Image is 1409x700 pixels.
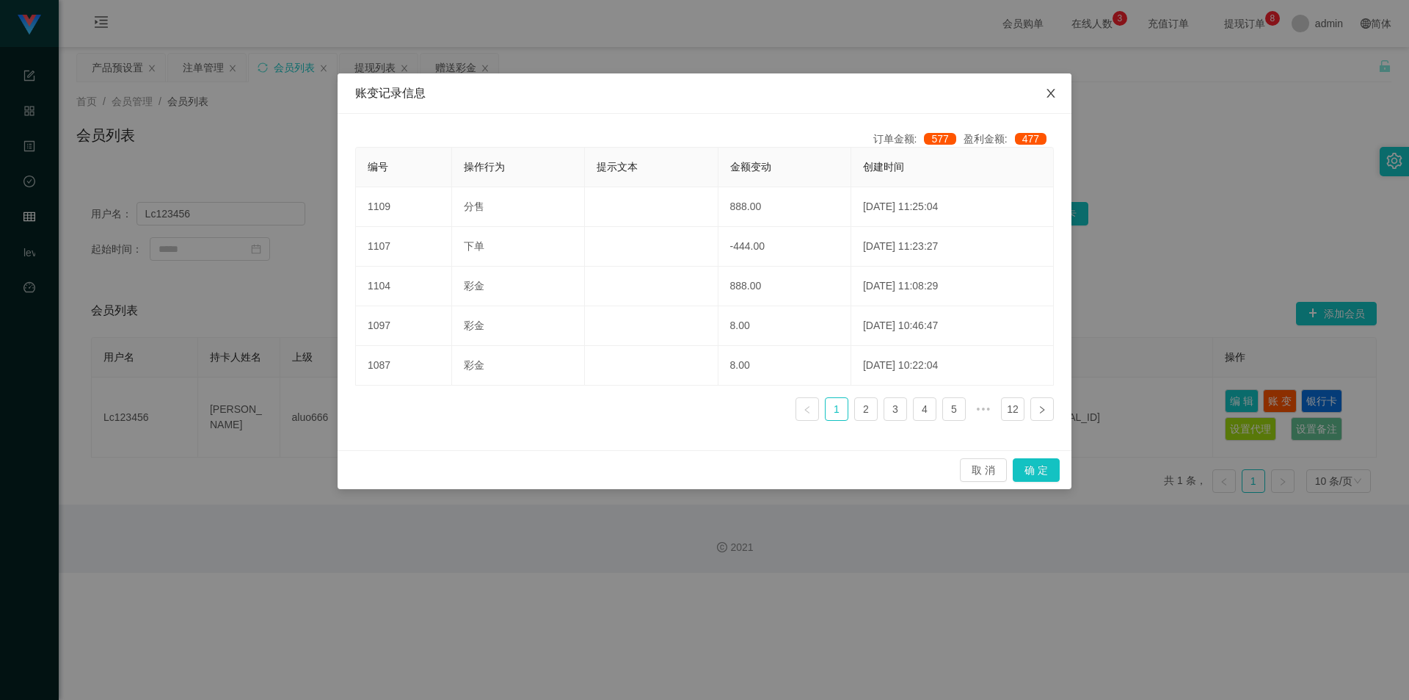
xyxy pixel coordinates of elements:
a: 1 [826,398,848,420]
i: 图标: close [1045,87,1057,99]
td: [DATE] 10:22:04 [851,346,1054,386]
span: 操作行为 [464,161,505,173]
li: 3 [884,397,907,421]
i: 图标: left [803,405,812,414]
td: 888.00 [718,187,851,227]
td: 888.00 [718,267,851,306]
li: 上一页 [795,397,819,421]
td: 8.00 [718,306,851,346]
li: 5 [942,397,966,421]
td: [DATE] 11:08:29 [851,267,1054,306]
li: 1 [825,397,848,421]
td: 1107 [356,227,452,267]
td: [DATE] 11:23:27 [851,227,1054,267]
li: 4 [913,397,936,421]
td: 彩金 [452,346,585,386]
td: 下单 [452,227,585,267]
span: 创建时间 [863,161,904,173]
td: 1109 [356,187,452,227]
span: 477 [1015,133,1046,145]
a: 2 [855,398,877,420]
li: 下一页 [1030,397,1054,421]
i: 图标: right [1038,405,1046,414]
td: 8.00 [718,346,851,386]
div: 订单金额: [873,131,964,147]
td: 1097 [356,306,452,346]
td: 彩金 [452,306,585,346]
td: 1104 [356,267,452,306]
span: 编号 [368,161,388,173]
td: 彩金 [452,267,585,306]
span: 提示文本 [597,161,638,173]
button: 取 消 [960,458,1007,482]
a: 4 [914,398,936,420]
span: 金额变动 [730,161,771,173]
a: 5 [943,398,965,420]
span: 577 [924,133,955,145]
button: Close [1030,73,1071,115]
li: 向后 5 页 [972,397,995,421]
td: -444.00 [718,227,851,267]
td: 1087 [356,346,452,386]
span: ••• [972,397,995,421]
div: 账变记录信息 [355,85,1054,101]
a: 12 [1002,398,1024,420]
a: 3 [884,398,906,420]
td: 分售 [452,187,585,227]
button: 确 定 [1013,458,1060,482]
li: 2 [854,397,878,421]
li: 12 [1001,397,1024,421]
td: [DATE] 11:25:04 [851,187,1054,227]
td: [DATE] 10:46:47 [851,306,1054,346]
div: 盈利金额: [964,131,1054,147]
